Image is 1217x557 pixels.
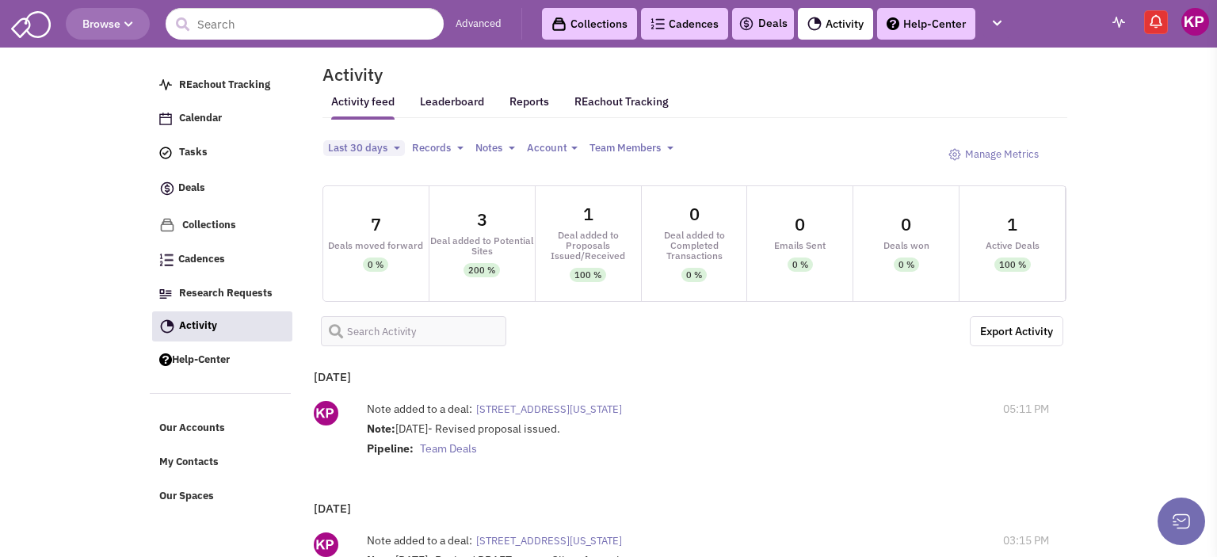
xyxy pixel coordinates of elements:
[314,501,351,516] b: [DATE]
[807,17,822,31] img: Activity.png
[159,422,225,435] span: Our Accounts
[477,211,487,228] div: 3
[368,258,383,272] div: 0 %
[475,141,502,155] span: Notes
[179,286,273,299] span: Research Requests
[642,230,747,261] div: Deal added to Completed Transactions
[959,240,1065,250] div: Active Deals
[412,141,451,155] span: Records
[151,138,292,168] a: Tasks
[509,94,549,119] a: Reports
[1003,532,1049,548] span: 03:15 PM
[1181,8,1209,36] img: Keypoint Partners
[940,140,1047,170] a: Manage Metrics
[471,140,520,157] button: Notes
[82,17,133,31] span: Browse
[11,8,51,38] img: SmartAdmin
[151,210,292,241] a: Collections
[999,258,1026,272] div: 100 %
[1007,216,1017,233] div: 1
[585,140,678,157] button: Team Members
[179,78,270,91] span: REachout Tracking
[689,205,700,223] div: 0
[323,140,405,157] button: Last 30 days
[367,421,929,460] div: [DATE]- Revised proposal issued.
[179,112,222,125] span: Calendar
[152,311,292,341] a: Activity
[468,263,495,277] div: 200 %
[420,441,477,456] span: Team Deals
[798,8,873,40] a: Activity
[182,218,236,231] span: Collections
[314,369,351,384] b: [DATE]
[407,140,468,157] button: Records
[420,94,484,120] a: Leaderboard
[738,14,754,33] img: icon-deals.svg
[159,353,172,366] img: help.png
[367,532,472,548] label: Note added to a deal:
[323,240,429,250] div: Deals moved forward
[747,240,853,250] div: Emails Sent
[641,8,728,40] a: Cadences
[151,104,292,134] a: Calendar
[795,216,805,233] div: 0
[476,534,622,547] span: [STREET_ADDRESS][US_STATE]
[314,401,338,425] img: ny_GipEnDU-kinWYCc5EwQ.png
[159,254,174,266] img: Cadences_logo.png
[887,17,899,30] img: help.png
[898,258,914,272] div: 0 %
[151,71,292,101] a: REachout Tracking
[877,8,975,40] a: Help-Center
[583,205,593,223] div: 1
[901,216,911,233] div: 0
[476,402,622,416] span: [STREET_ADDRESS][US_STATE]
[179,146,208,159] span: Tasks
[159,456,219,469] span: My Contacts
[159,113,172,125] img: Calendar.png
[456,17,502,32] a: Advanced
[151,245,292,275] a: Cadences
[371,216,381,233] div: 7
[551,17,567,32] img: icon-collection-lavender-black.svg
[331,94,395,120] a: Activity feed
[367,401,472,417] label: Note added to a deal:
[686,268,702,282] div: 0 %
[151,279,292,309] a: Research Requests
[159,147,172,159] img: icon-tasks.png
[527,141,567,155] span: Account
[66,8,150,40] button: Browse
[522,140,582,157] button: Account
[589,141,661,155] span: Team Members
[151,448,292,478] a: My Contacts
[738,14,788,33] a: Deals
[542,8,637,40] a: Collections
[166,8,444,40] input: Search
[160,319,174,334] img: Activity.png
[970,316,1063,346] a: Export the below as a .XLSX spreadsheet
[159,217,175,233] img: icon-collection-lavender.png
[536,230,641,261] div: Deal added to Proposals Issued/Received
[853,240,959,250] div: Deals won
[303,67,383,82] h2: Activity
[367,441,414,456] strong: Pipeline:
[151,345,292,376] a: Help-Center
[151,172,292,206] a: Deals
[159,289,172,299] img: Research.png
[367,422,395,436] strong: Note:
[151,482,292,512] a: Our Spaces
[159,489,214,502] span: Our Spaces
[792,258,808,272] div: 0 %
[178,253,225,266] span: Cadences
[429,235,535,256] div: Deal added to Potential Sites
[179,319,217,332] span: Activity
[328,141,387,155] span: Last 30 days
[574,85,669,118] a: REachout Tracking
[574,268,601,282] div: 100 %
[321,316,506,346] input: Search Activity
[151,414,292,444] a: Our Accounts
[948,148,961,161] img: octicon_gear-24.png
[650,18,665,29] img: Cadences_logo.png
[314,532,338,557] img: ny_GipEnDU-kinWYCc5EwQ.png
[1003,401,1049,417] span: 05:11 PM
